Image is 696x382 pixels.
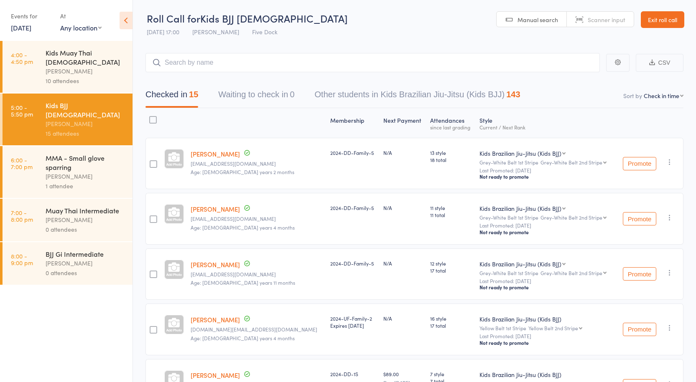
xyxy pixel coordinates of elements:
a: 7:00 -8:00 pmMuay Thai Intermediate[PERSON_NAME]0 attendees [3,199,133,241]
div: BJJ Gi Intermediate [46,249,125,258]
label: Sort by [623,91,642,100]
div: Not ready to promote [479,229,613,235]
div: Next Payment [380,112,427,134]
div: Kids Muay Thai [DEMOGRAPHIC_DATA] [46,48,125,66]
div: 0 attendees [46,268,125,278]
span: 18 total [430,156,472,163]
div: Kids Brazilian Jiu-Jitsu (Kids BJJ) [479,315,613,323]
small: Last Promoted: [DATE] [479,278,613,284]
div: N/A [383,315,423,322]
span: [PERSON_NAME] [192,28,239,36]
div: Grey-White Belt 2nd Stripe [540,270,602,276]
span: Age: [DEMOGRAPHIC_DATA] years 4 months [191,334,295,342]
button: Promote [623,267,656,281]
div: Muay Thai Intermediate [46,206,125,215]
small: Atripodi@highlandproperty.com [191,216,324,222]
div: Grey-White Belt 1st Stripe [479,270,613,276]
div: 15 attendees [46,129,125,138]
div: Current / Next Rank [479,124,613,130]
div: Kids Brazilian Jiu-Jitsu (Kids BJJ) [479,370,613,379]
div: Expires [DATE] [330,322,377,329]
span: 17 total [430,267,472,274]
a: [PERSON_NAME] [191,260,240,269]
div: Any location [60,23,102,32]
div: 2024-DD-Family-5 [330,204,377,211]
small: Last Promoted: [DATE] [479,223,613,228]
a: Exit roll call [641,11,684,28]
div: 143 [506,90,520,99]
time: 5:00 - 5:50 pm [11,104,33,117]
input: Search by name [145,53,600,72]
div: Not ready to promote [479,284,613,291]
div: Style [476,112,617,134]
span: 11 total [430,211,472,218]
small: lim.sony@gmail.com [191,326,324,332]
div: Not ready to promote [479,173,613,180]
time: 7:00 - 8:00 pm [11,209,33,223]
span: Age: [DEMOGRAPHIC_DATA] years 2 months [191,168,294,175]
div: Yellow Belt 2nd Stripe [528,325,578,331]
div: [PERSON_NAME] [46,215,125,225]
div: Kids Brazilian Jiu-Jitsu (Kids BJJ) [479,149,561,157]
div: Kids Brazilian Jiu-Jitsu (Kids BJJ) [479,260,561,268]
span: Scanner input [588,15,625,24]
span: Kids BJJ [DEMOGRAPHIC_DATA] [200,11,348,25]
div: N/A [383,260,423,267]
div: Grey-White Belt 1st Stripe [479,159,613,165]
div: since last grading [430,124,472,130]
span: 7 style [430,370,472,377]
div: Grey-White Belt 2nd Stripe [540,159,602,165]
div: 2024-UF-Family-2 [330,315,377,329]
time: 6:00 - 7:00 pm [11,157,33,170]
div: [PERSON_NAME] [46,66,125,76]
button: Checked in15 [145,86,198,108]
a: 6:00 -7:00 pmMMA - Small glove sparring[PERSON_NAME]1 attendee [3,146,133,198]
button: Promote [623,323,656,336]
span: Roll Call for [147,11,200,25]
span: Age: [DEMOGRAPHIC_DATA] years 4 months [191,224,295,231]
div: 2024-DD-1S [330,370,377,377]
div: 2024-DD-Family-5 [330,149,377,156]
div: MMA - Small glove sparring [46,153,125,172]
span: [DATE] 17:00 [147,28,179,36]
span: 17 total [430,322,472,329]
small: atripodi@highlandproperty.com.au [191,161,324,167]
span: 13 style [430,149,472,156]
div: 10 attendees [46,76,125,86]
small: Last Promoted: [DATE] [479,333,613,339]
div: Not ready to promote [479,339,613,346]
button: Other students in Kids Brazilian Jiu-Jitsu (Kids BJJ)143 [315,86,520,108]
a: [DATE] [11,23,31,32]
button: Promote [623,157,656,170]
small: Last Promoted: [DATE] [479,167,613,173]
div: 1 attendee [46,181,125,191]
a: 5:00 -5:50 pmKids BJJ [DEMOGRAPHIC_DATA][PERSON_NAME]15 attendees [3,94,133,145]
div: Events for [11,9,52,23]
div: 15 [189,90,198,99]
div: Grey-White Belt 2nd Stripe [540,215,602,220]
a: 4:00 -4:50 pmKids Muay Thai [DEMOGRAPHIC_DATA][PERSON_NAME]10 attendees [3,41,133,93]
button: Promote [623,212,656,225]
div: Yellow Belt 1st Stripe [479,325,613,331]
span: Age: [DEMOGRAPHIC_DATA] years 11 months [191,279,295,286]
a: [PERSON_NAME] [191,205,240,213]
span: 12 style [430,260,472,267]
div: Check in time [644,91,679,100]
span: Five Dock [252,28,278,36]
div: Kids Brazilian Jiu-Jitsu (Kids BJJ) [479,204,561,213]
div: 0 attendees [46,225,125,234]
span: 11 style [430,204,472,211]
a: [PERSON_NAME] [191,149,240,158]
div: [PERSON_NAME] [46,258,125,268]
div: N/A [383,204,423,211]
span: 16 style [430,315,472,322]
div: N/A [383,149,423,156]
time: 4:00 - 4:50 pm [11,51,33,65]
div: Atten­dances [427,112,476,134]
button: CSV [636,54,683,72]
a: [PERSON_NAME] [191,315,240,324]
div: Grey-White Belt 1st Stripe [479,215,613,220]
button: Waiting to check in0 [218,86,294,108]
span: Manual search [518,15,558,24]
small: Atripodi@highlandproperty.com.au [191,271,324,277]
